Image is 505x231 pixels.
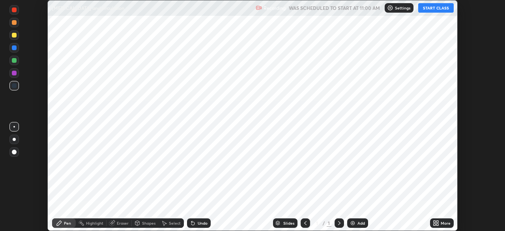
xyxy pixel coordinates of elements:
div: Undo [198,221,208,225]
div: Shapes [142,221,155,225]
div: / [323,221,325,225]
div: 1 [313,221,321,225]
div: More [441,221,451,225]
img: class-settings-icons [387,5,393,11]
p: Recording [264,5,286,11]
div: Eraser [117,221,129,225]
button: START CLASS [418,3,454,13]
img: recording.375f2c34.svg [256,5,262,11]
h5: WAS SCHEDULED TO START AT 11:00 AM [289,4,380,11]
p: Settings [395,6,410,10]
div: Add [357,221,365,225]
div: Slides [283,221,294,225]
div: Select [169,221,181,225]
div: 1 [327,220,331,227]
div: Pen [64,221,71,225]
div: Highlight [86,221,103,225]
img: add-slide-button [350,220,356,226]
p: [MEDICAL_DATA] and circulation [52,5,124,11]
